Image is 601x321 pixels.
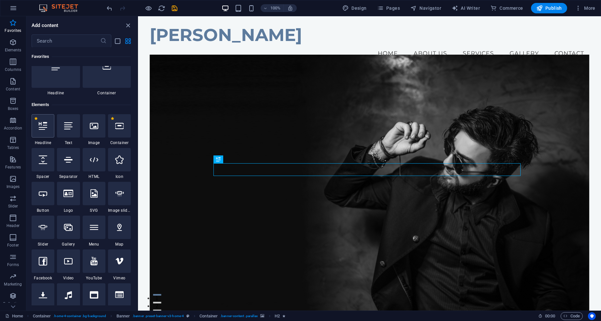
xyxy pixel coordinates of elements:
[5,28,21,33] p: Favorites
[83,140,105,145] span: Image
[57,182,80,213] div: Logo
[8,106,19,111] p: Boxes
[171,4,179,12] button: save
[32,275,54,281] span: Facebook
[108,140,131,145] span: Container
[199,312,218,320] span: Click to select. Double-click to edit
[8,204,18,209] p: Slider
[270,4,281,12] h6: 100%
[57,242,80,247] span: Gallery
[564,312,580,320] span: Code
[5,165,21,170] p: Features
[7,145,19,150] p: Tables
[32,34,100,47] input: Search
[108,275,131,281] span: Vimeo
[124,21,132,29] button: close panel
[32,174,54,179] span: Spacer
[32,21,59,29] h6: Add content
[132,312,184,320] span: . banner .preset-banner-v3-home-4
[111,117,114,120] span: Remove from favorites
[32,148,54,179] div: Spacer
[550,314,551,318] span: :
[108,174,131,179] span: Icon
[33,312,51,320] span: Click to select. Double-click to edit
[124,37,132,45] button: grid-view
[57,148,80,179] div: Separator
[53,312,106,320] span: . home-4-container .bg-background
[342,5,367,11] span: Design
[57,249,80,281] div: Video
[287,5,293,11] i: On resize automatically adjust zoom level to fit chosen device.
[108,216,131,247] div: Map
[5,312,23,320] a: Click to cancel selection. Double-click to open Pages
[5,47,21,53] p: Elements
[57,174,80,179] span: Separator
[83,148,105,179] div: HTML
[588,312,596,320] button: Usercentrics
[32,242,54,247] span: Slider
[5,67,21,72] p: Columns
[261,4,284,12] button: 100%
[108,148,131,179] div: Icon
[4,126,22,131] p: Accordion
[108,182,131,213] div: Image slider
[83,45,131,96] div: Container
[410,5,441,11] span: Navigator
[32,216,54,247] div: Slider
[83,208,105,213] span: SVG
[452,5,480,11] span: AI Writer
[108,242,131,247] span: Map
[377,5,400,11] span: Pages
[33,312,285,320] nav: breadcrumb
[108,114,131,145] div: Container
[531,3,567,13] button: Publish
[538,312,555,320] h6: Session time
[340,3,369,13] button: Design
[261,314,265,318] i: This element contains a background
[32,114,54,145] div: Headline
[158,4,166,12] button: reload
[158,5,166,12] i: Reload page
[3,301,23,306] p: Collections
[114,37,122,45] button: list-view
[138,16,601,311] iframe: To enrich screen reader interactions, please activate Accessibility in Grammarly extension settings
[57,208,80,213] span: Logo
[83,174,105,179] span: HTML
[32,45,80,96] div: Headline
[6,87,20,92] p: Content
[32,208,54,213] span: Button
[108,249,131,281] div: Vimeo
[545,312,555,320] span: 00 00
[7,223,20,228] p: Header
[7,243,19,248] p: Footer
[34,117,38,120] span: Remove from favorites
[83,114,105,145] div: Image
[32,90,80,96] span: Headline
[488,3,526,13] button: Commerce
[32,249,54,281] div: Facebook
[186,314,189,318] i: This element is a customizable preset
[37,4,86,12] img: Editor Logo
[572,3,598,13] button: More
[282,314,285,318] i: Element contains an animation
[4,282,22,287] p: Marketing
[536,5,562,11] span: Publish
[57,216,80,247] div: Gallery
[408,3,444,13] button: Navigator
[171,5,179,12] i: Save (Ctrl+S)
[83,216,105,247] div: Menu
[116,312,130,320] span: Click to select. Double-click to edit
[575,5,595,11] span: More
[7,184,20,189] p: Images
[32,182,54,213] div: Button
[15,293,23,295] button: 3
[449,3,483,13] button: AI Writer
[106,5,114,12] i: Undo: Delete Headline (Ctrl+Z)
[490,5,523,11] span: Commerce
[57,114,80,145] div: Text
[7,262,19,267] p: Forms
[561,312,583,320] button: Code
[220,312,258,320] span: . banner-content .parallax
[57,275,80,281] span: Video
